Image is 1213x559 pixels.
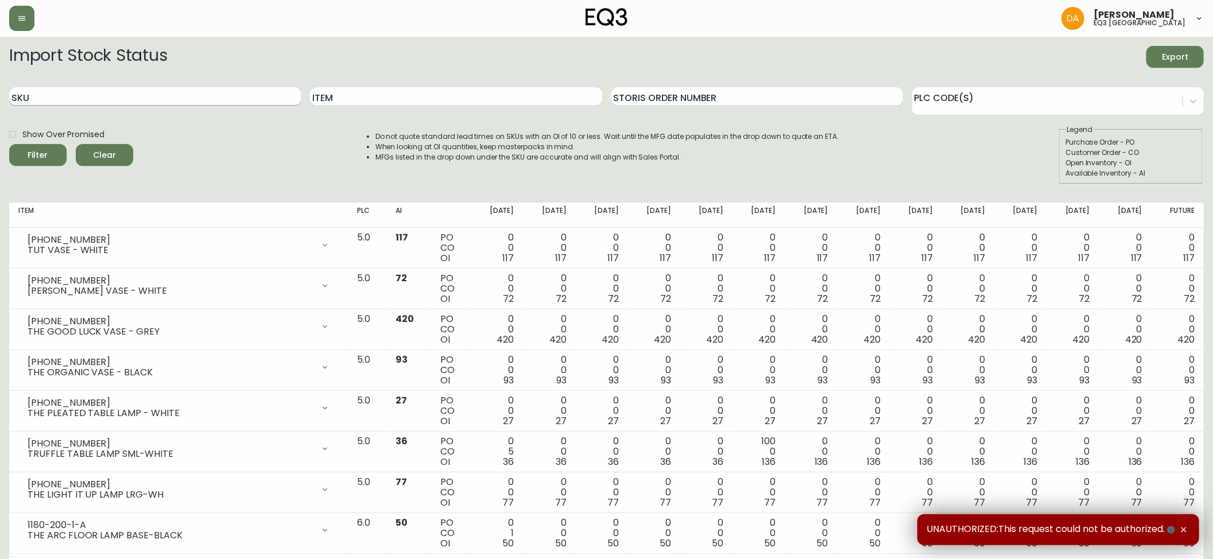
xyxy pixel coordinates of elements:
[794,518,828,549] div: 0 0
[440,414,450,428] span: OI
[1027,374,1037,387] span: 93
[503,496,514,509] span: 77
[637,395,671,426] div: 0 0
[576,203,628,228] th: [DATE]
[375,131,839,142] li: Do not quote standard lead times on SKUs with an OI of 10 or less. Wait until the MFG date popula...
[503,251,514,265] span: 117
[1109,477,1142,508] div: 0 0
[1125,333,1142,346] span: 420
[556,455,567,468] span: 36
[555,496,567,509] span: 77
[689,395,723,426] div: 0 0
[348,391,386,432] td: 5.0
[533,395,567,426] div: 0 0
[1061,7,1084,30] img: dd1a7e8db21a0ac8adbf82b84ca05374
[1003,314,1037,345] div: 0 0
[689,477,723,508] div: 0 0
[942,203,994,228] th: [DATE]
[533,477,567,508] div: 0 0
[1146,46,1204,68] button: Export
[480,477,514,508] div: 0 0
[549,333,567,346] span: 420
[899,232,933,263] div: 0 0
[712,455,723,468] span: 36
[556,292,567,305] span: 72
[951,314,985,345] div: 0 0
[28,530,313,541] div: THE ARC FLOOR LAMP BASE-BLACK
[785,203,837,228] th: [DATE]
[440,292,450,305] span: OI
[951,436,985,467] div: 0 0
[794,477,828,508] div: 0 0
[1003,477,1037,508] div: 0 0
[1129,455,1142,468] span: 136
[765,292,776,305] span: 72
[440,436,462,467] div: PO CO
[899,395,933,426] div: 0 0
[440,314,462,345] div: PO CO
[1184,414,1195,428] span: 27
[375,152,839,162] li: MFGs listed in the drop down under the SKU are accurate and will align with Sales Portal.
[586,8,628,26] img: logo
[28,148,48,162] div: Filter
[556,374,567,387] span: 93
[28,367,313,378] div: THE ORGANIC VASE - BLACK
[863,333,881,346] span: 420
[396,271,407,285] span: 72
[608,455,619,468] span: 36
[348,350,386,391] td: 5.0
[712,414,723,428] span: 27
[680,203,733,228] th: [DATE]
[765,414,776,428] span: 27
[1161,314,1195,345] div: 0 0
[28,398,313,408] div: [PHONE_NUMBER]
[504,374,514,387] span: 93
[396,231,408,244] span: 117
[76,144,133,166] button: Clear
[607,496,619,509] span: 77
[689,273,723,304] div: 0 0
[890,203,942,228] th: [DATE]
[847,314,881,345] div: 0 0
[28,438,313,449] div: [PHONE_NUMBER]
[1152,203,1204,228] th: Future
[870,414,881,428] span: 27
[440,273,462,304] div: PO CO
[689,518,723,549] div: 0 0
[974,251,985,265] span: 117
[654,333,671,346] span: 420
[870,374,881,387] span: 93
[85,148,124,162] span: Clear
[396,394,407,407] span: 27
[28,316,313,327] div: [PHONE_NUMBER]
[480,355,514,386] div: 0 0
[847,355,881,386] div: 0 0
[637,477,671,508] div: 0 0
[660,414,671,428] span: 27
[899,355,933,386] div: 0 0
[348,228,386,269] td: 5.0
[921,251,933,265] span: 117
[660,292,671,305] span: 72
[847,232,881,263] div: 0 0
[1161,355,1195,386] div: 0 0
[951,477,985,508] div: 0 0
[348,309,386,350] td: 5.0
[712,496,723,509] span: 77
[689,314,723,345] div: 0 0
[1131,414,1142,428] span: 27
[1026,251,1038,265] span: 117
[794,355,828,386] div: 0 0
[28,520,313,530] div: 1180-200-1-A
[396,434,408,448] span: 36
[971,455,985,468] span: 136
[994,203,1047,228] th: [DATE]
[1109,273,1142,304] div: 0 0
[480,436,514,467] div: 0 5
[689,232,723,263] div: 0 0
[585,395,619,426] div: 0 0
[585,436,619,467] div: 0 0
[22,129,104,141] span: Show Over Promised
[706,333,723,346] span: 420
[533,314,567,345] div: 0 0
